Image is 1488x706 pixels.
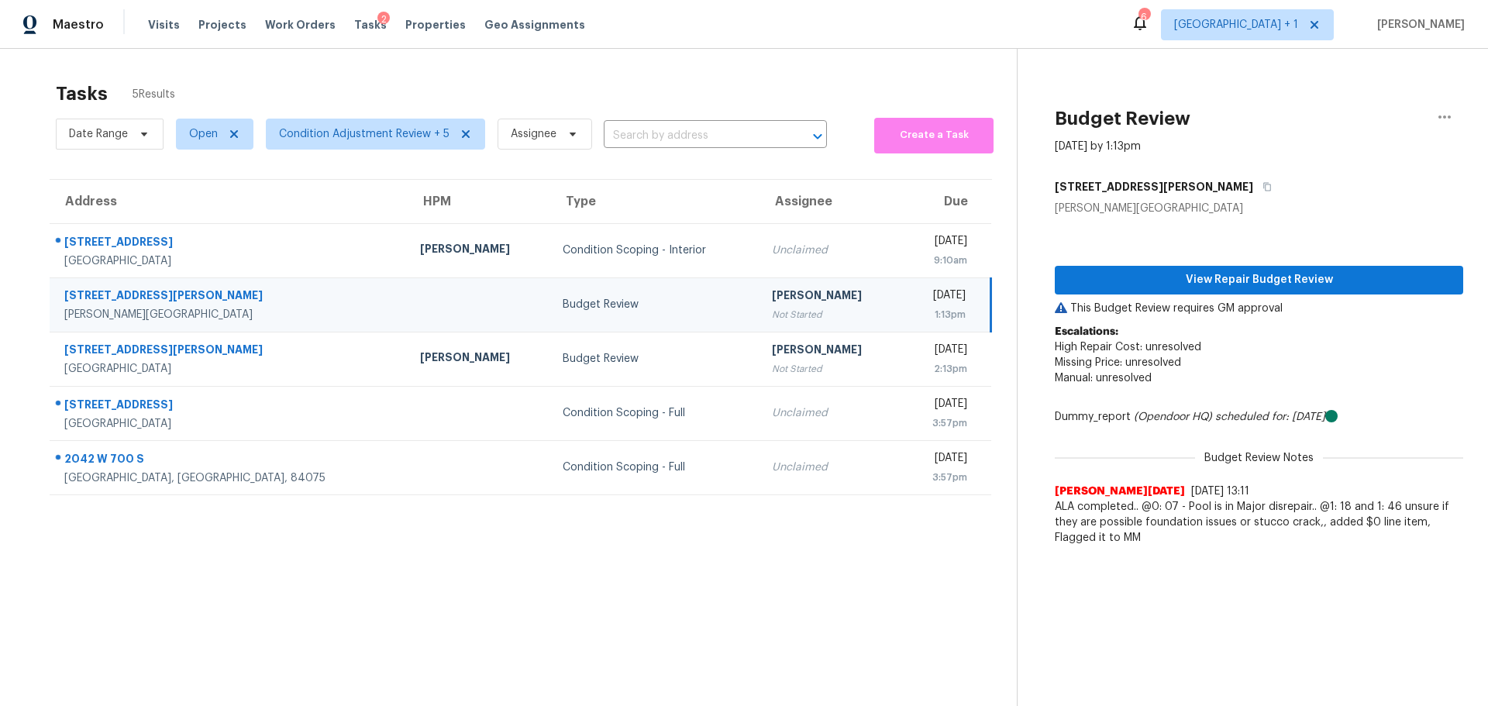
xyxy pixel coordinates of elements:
[1138,9,1149,25] div: 6
[1215,412,1325,422] i: scheduled for: [DATE]
[914,361,966,377] div: 2:13pm
[914,253,966,268] div: 9:10am
[772,405,890,421] div: Unclaimed
[914,396,966,415] div: [DATE]
[772,307,890,322] div: Not Started
[265,17,336,33] span: Work Orders
[189,126,218,142] span: Open
[772,243,890,258] div: Unclaimed
[772,288,890,307] div: [PERSON_NAME]
[1055,499,1463,546] span: ALA completed.. @0: 07 - Pool is in Major disrepair.. @1: 18 and 1: 46 unsure if they are possibl...
[914,288,966,307] div: [DATE]
[64,234,395,253] div: [STREET_ADDRESS]
[405,17,466,33] span: Properties
[56,86,108,102] h2: Tasks
[64,288,395,307] div: [STREET_ADDRESS][PERSON_NAME]
[420,350,538,369] div: [PERSON_NAME]
[1134,412,1212,422] i: (Opendoor HQ)
[354,19,387,30] span: Tasks
[1055,357,1181,368] span: Missing Price: unresolved
[69,126,128,142] span: Date Range
[64,470,395,486] div: [GEOGRAPHIC_DATA], [GEOGRAPHIC_DATA], 84075
[1055,111,1190,126] h2: Budget Review
[1174,17,1298,33] span: [GEOGRAPHIC_DATA] + 1
[563,460,747,475] div: Condition Scoping - Full
[1253,173,1274,201] button: Copy Address
[550,180,759,223] th: Type
[1195,450,1323,466] span: Budget Review Notes
[1055,484,1185,499] span: [PERSON_NAME][DATE]
[133,87,175,102] span: 5 Results
[772,342,890,361] div: [PERSON_NAME]
[604,124,784,148] input: Search by address
[64,307,395,322] div: [PERSON_NAME][GEOGRAPHIC_DATA]
[1055,139,1141,154] div: [DATE] by 1:13pm
[64,253,395,269] div: [GEOGRAPHIC_DATA]
[874,118,994,153] button: Create a Task
[1055,326,1118,337] b: Escalations:
[148,17,180,33] span: Visits
[1191,486,1249,497] span: [DATE] 13:11
[420,241,538,260] div: [PERSON_NAME]
[902,180,990,223] th: Due
[408,180,550,223] th: HPM
[64,416,395,432] div: [GEOGRAPHIC_DATA]
[1067,270,1451,290] span: View Repair Budget Review
[914,450,966,470] div: [DATE]
[1371,17,1465,33] span: [PERSON_NAME]
[64,342,395,361] div: [STREET_ADDRESS][PERSON_NAME]
[882,126,986,144] span: Create a Task
[1055,342,1201,353] span: High Repair Cost: unresolved
[1055,301,1463,316] p: This Budget Review requires GM approval
[377,12,390,27] div: 2
[1055,179,1253,195] h5: [STREET_ADDRESS][PERSON_NAME]
[772,460,890,475] div: Unclaimed
[914,415,966,431] div: 3:57pm
[53,17,104,33] span: Maestro
[64,397,395,416] div: [STREET_ADDRESS]
[64,361,395,377] div: [GEOGRAPHIC_DATA]
[563,243,747,258] div: Condition Scoping - Interior
[914,342,966,361] div: [DATE]
[1055,201,1463,216] div: [PERSON_NAME][GEOGRAPHIC_DATA]
[484,17,585,33] span: Geo Assignments
[198,17,246,33] span: Projects
[563,297,747,312] div: Budget Review
[914,307,966,322] div: 1:13pm
[914,470,966,485] div: 3:57pm
[563,405,747,421] div: Condition Scoping - Full
[511,126,556,142] span: Assignee
[1055,409,1463,425] div: Dummy_report
[50,180,408,223] th: Address
[772,361,890,377] div: Not Started
[914,233,966,253] div: [DATE]
[563,351,747,367] div: Budget Review
[279,126,449,142] span: Condition Adjustment Review + 5
[759,180,902,223] th: Assignee
[1055,266,1463,294] button: View Repair Budget Review
[64,451,395,470] div: 2042 W 700 S
[807,126,828,147] button: Open
[1055,373,1152,384] span: Manual: unresolved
